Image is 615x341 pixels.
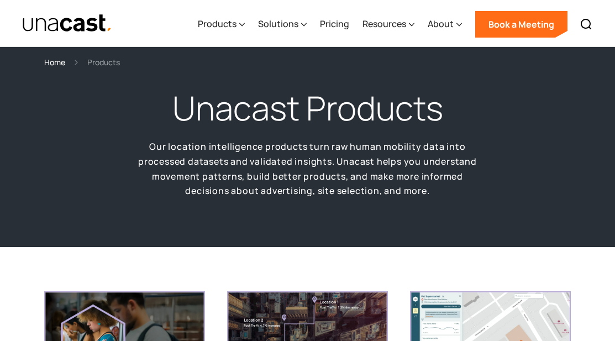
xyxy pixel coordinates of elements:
div: Resources [362,2,414,47]
div: Products [87,56,120,69]
div: About [428,2,462,47]
img: Search icon [580,18,593,31]
p: Our location intelligence products turn raw human mobility data into processed datasets and valid... [136,139,479,198]
div: Resources [362,17,406,30]
a: Pricing [320,2,349,47]
div: Solutions [258,17,298,30]
div: Products [198,17,236,30]
img: Unacast text logo [22,14,112,33]
div: Solutions [258,2,307,47]
a: home [22,14,112,33]
div: Products [198,2,245,47]
h1: Unacast Products [172,86,443,130]
a: Book a Meeting [475,11,567,38]
a: Home [44,56,65,69]
div: About [428,17,454,30]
